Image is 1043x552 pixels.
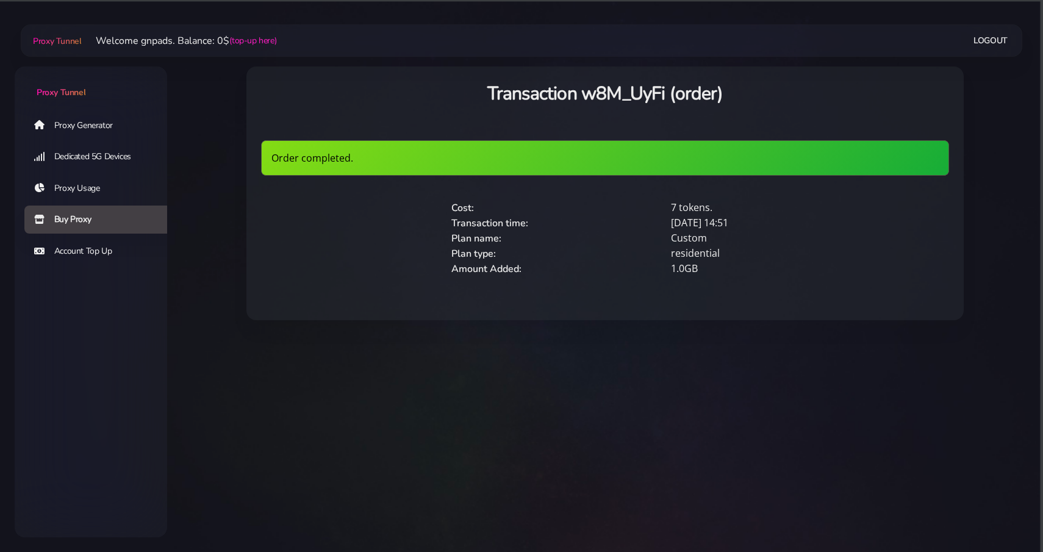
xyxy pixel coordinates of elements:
div: [DATE] 14:51 [664,215,883,231]
div: 7 tokens. [664,200,883,215]
span: Proxy Tunnel [33,35,81,47]
h3: Transaction w8M_UyFi (order) [261,81,949,106]
a: Buy Proxy [24,206,177,234]
div: Custom [664,231,883,246]
li: Welcome gnpads. Balance: 0$ [81,34,276,48]
div: 1.0GB [664,261,883,276]
a: Account Top Up [24,237,177,265]
a: Proxy Tunnel [30,31,81,51]
span: Proxy Tunnel [37,87,85,98]
span: Amount Added: [451,262,521,276]
iframe: Webchat Widget [973,482,1028,537]
a: Proxy Usage [24,174,177,203]
a: Proxy Tunnel [15,66,167,99]
span: Plan name: [451,232,501,245]
a: Dedicated 5G Devices [24,143,177,171]
div: Order completed. [261,140,949,176]
a: Proxy Generator [24,111,177,139]
span: Cost: [451,201,474,215]
span: Plan type: [451,247,496,260]
a: Logout [973,29,1008,52]
div: residential [664,246,883,261]
span: Transaction time: [451,217,528,230]
a: (top-up here) [229,34,276,47]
